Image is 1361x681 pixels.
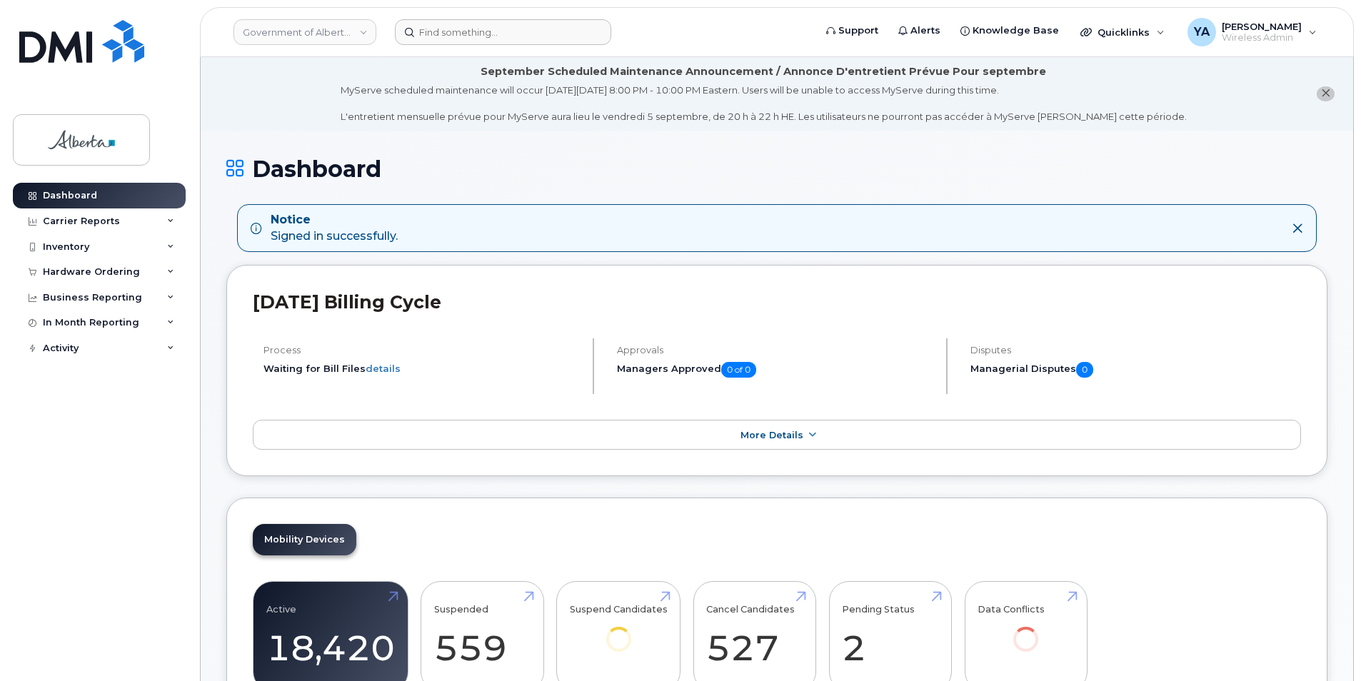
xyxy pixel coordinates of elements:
[617,345,934,355] h4: Approvals
[271,212,398,228] strong: Notice
[970,362,1301,378] h5: Managerial Disputes
[570,590,668,672] a: Suspend Candidates
[271,212,398,245] div: Signed in successfully.
[1317,86,1335,101] button: close notification
[978,590,1074,672] a: Data Conflicts
[253,524,356,555] a: Mobility Devices
[263,362,581,375] li: Waiting for Bill Files
[1076,362,1093,378] span: 0
[263,345,581,355] h4: Process
[617,362,934,378] h5: Managers Approved
[481,64,1046,79] div: September Scheduled Maintenance Announcement / Annonce D'entretient Prévue Pour septembre
[341,84,1187,123] div: MyServe scheduled maintenance will occur [DATE][DATE] 8:00 PM - 10:00 PM Eastern. Users will be u...
[740,430,803,440] span: More Details
[366,363,401,374] a: details
[253,291,1301,313] h2: [DATE] Billing Cycle
[226,156,1327,181] h1: Dashboard
[721,362,756,378] span: 0 of 0
[970,345,1301,355] h4: Disputes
